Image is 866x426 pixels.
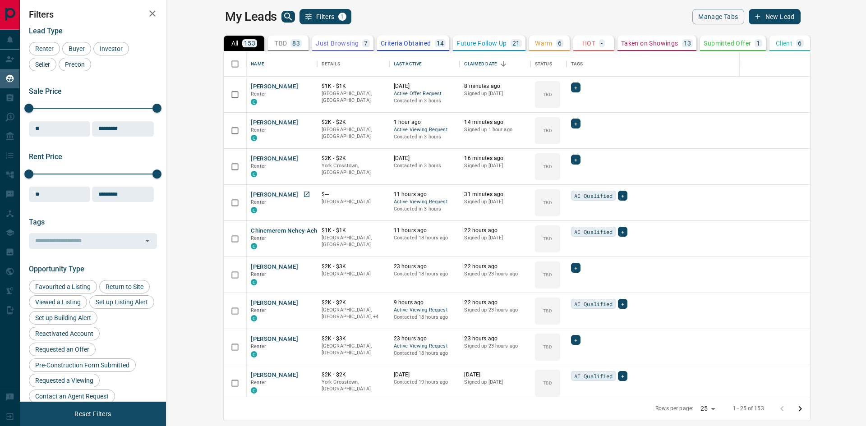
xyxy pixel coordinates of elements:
p: 1 [756,40,760,46]
p: Contacted 18 hours ago [394,234,456,242]
span: Renter [32,45,57,52]
div: Renter [29,42,60,55]
p: 7 [364,40,368,46]
span: + [621,191,624,200]
p: Contacted in 3 hours [394,162,456,169]
p: Rows per page: [655,405,693,412]
p: 23 hours ago [464,335,526,343]
p: Criteria Obtained [381,40,431,46]
span: Active Viewing Request [394,126,456,134]
button: Go to next page [791,400,809,418]
p: Signed up 23 hours ago [464,343,526,350]
span: Pre-Construction Form Submitted [32,362,133,369]
span: Seller [32,61,53,68]
p: TBD [543,380,552,386]
button: Filters1 [299,9,351,24]
p: Signed up [DATE] [464,90,526,97]
p: Taken on Showings [621,40,678,46]
span: AI Qualified [574,191,613,200]
p: $2K - $3K [322,263,385,270]
p: HOT [582,40,595,46]
div: Name [251,51,264,77]
span: Set up Building Alert [32,314,94,321]
span: Renter [251,163,266,169]
div: condos.ca [251,351,257,357]
div: Set up Building Alert [29,311,97,325]
p: Signed up 1 hour ago [464,126,526,133]
p: Signed up [DATE] [464,198,526,206]
p: West End, East End, Midtown | Central, Toronto [322,307,385,321]
p: Signed up [DATE] [464,379,526,386]
p: Signed up 23 hours ago [464,270,526,278]
p: 22 hours ago [464,263,526,270]
span: Active Viewing Request [394,343,456,350]
div: condos.ca [251,171,257,177]
p: TBD [543,199,552,206]
span: + [574,155,577,164]
p: Submitted Offer [704,40,751,46]
button: Manage Tabs [692,9,744,24]
p: Contacted 18 hours ago [394,314,456,321]
p: [GEOGRAPHIC_DATA] [322,198,385,206]
p: Client [776,40,792,46]
p: $2K - $2K [322,119,385,126]
p: $2K - $3K [322,335,385,343]
p: [GEOGRAPHIC_DATA] [322,270,385,278]
p: Contacted 18 hours ago [394,350,456,357]
span: Lead Type [29,27,63,35]
p: TBD [543,163,552,170]
p: [DATE] [464,371,526,379]
span: Favourited a Listing [32,283,94,290]
span: + [621,371,624,380]
div: + [571,82,580,92]
p: 16 minutes ago [464,155,526,162]
p: 13 [684,40,691,46]
span: Investor [97,45,126,52]
span: Active Offer Request [394,90,456,98]
p: 11 hours ago [394,227,456,234]
span: Active Viewing Request [394,198,456,206]
p: [GEOGRAPHIC_DATA], [GEOGRAPHIC_DATA] [322,126,385,140]
div: + [571,119,580,128]
p: 21 [512,40,520,46]
div: Claimed Date [464,51,497,77]
p: $2K - $2K [322,155,385,162]
div: Seller [29,58,56,71]
p: 14 [437,40,444,46]
p: $2K - $2K [322,371,385,379]
span: Opportunity Type [29,265,84,273]
p: Signed up [DATE] [464,234,526,242]
p: [GEOGRAPHIC_DATA], [GEOGRAPHIC_DATA] [322,90,385,104]
p: Future Follow Up [456,40,507,46]
span: Renter [251,380,266,385]
span: Renter [251,199,266,205]
span: Renter [251,91,266,97]
div: + [571,263,580,273]
p: $1K - $1K [322,82,385,90]
div: Tags [567,51,849,77]
span: Set up Listing Alert [92,298,151,306]
div: Status [535,51,552,77]
div: condos.ca [251,279,257,285]
span: + [574,83,577,92]
div: Last Active [389,51,460,77]
span: + [621,299,624,308]
p: TBD [543,307,552,314]
p: York Crosstown, [GEOGRAPHIC_DATA] [322,162,385,176]
span: + [574,263,577,272]
div: Status [530,51,567,77]
p: 1–25 of 153 [733,405,764,412]
button: Open [141,234,154,247]
p: Warm [535,40,553,46]
p: [DATE] [394,155,456,162]
p: 153 [244,40,255,46]
span: AI Qualified [574,299,613,308]
button: New Lead [749,9,801,24]
button: Sort [497,58,510,70]
p: $1K - $1K [322,227,385,234]
div: Pre-Construction Form Submitted [29,358,136,372]
button: [PERSON_NAME] [251,335,298,344]
span: Renter [251,344,266,349]
p: - [601,40,603,46]
div: + [571,335,580,345]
